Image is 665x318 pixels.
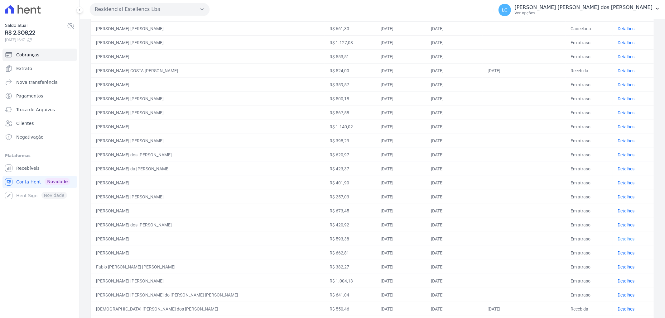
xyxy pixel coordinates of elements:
[376,232,426,246] td: [DATE]
[91,78,325,92] td: [PERSON_NAME]
[566,50,612,64] td: Em atraso
[426,204,483,218] td: [DATE]
[566,78,612,92] td: Em atraso
[566,190,612,204] td: Em atraso
[618,110,634,115] a: Detalhes
[483,302,566,316] td: [DATE]
[566,162,612,176] td: Em atraso
[45,178,70,185] span: Novidade
[426,162,483,176] td: [DATE]
[426,36,483,50] td: [DATE]
[426,106,483,120] td: [DATE]
[483,64,566,78] td: [DATE]
[91,274,325,288] td: [PERSON_NAME] [PERSON_NAME]
[618,194,634,199] a: Detalhes
[426,21,483,36] td: [DATE]
[91,246,325,260] td: [PERSON_NAME]
[91,288,325,302] td: [PERSON_NAME] [PERSON_NAME] do [PERSON_NAME] [PERSON_NAME]
[5,49,75,202] nav: Sidebar
[91,260,325,274] td: Fabio [PERSON_NAME] [PERSON_NAME]
[618,250,634,255] a: Detalhes
[376,64,426,78] td: [DATE]
[376,274,426,288] td: [DATE]
[325,92,376,106] td: R$ 500,18
[618,138,634,143] a: Detalhes
[426,92,483,106] td: [DATE]
[426,288,483,302] td: [DATE]
[2,90,77,102] a: Pagamentos
[618,68,634,73] a: Detalhes
[618,166,634,171] a: Detalhes
[566,274,612,288] td: Em atraso
[426,134,483,148] td: [DATE]
[16,134,44,140] span: Negativação
[91,120,325,134] td: [PERSON_NAME]
[376,162,426,176] td: [DATE]
[376,176,426,190] td: [DATE]
[566,288,612,302] td: Em atraso
[90,3,210,16] button: Residencial Estellencs Lba
[2,103,77,116] a: Troca de Arquivos
[376,106,426,120] td: [DATE]
[566,218,612,232] td: Em atraso
[502,8,508,12] span: LC
[16,65,32,72] span: Extrato
[376,302,426,316] td: [DATE]
[618,96,634,101] a: Detalhes
[426,260,483,274] td: [DATE]
[515,11,653,16] p: Ver opções
[426,274,483,288] td: [DATE]
[376,260,426,274] td: [DATE]
[325,204,376,218] td: R$ 673,45
[325,64,376,78] td: R$ 524,00
[325,134,376,148] td: R$ 398,23
[91,176,325,190] td: [PERSON_NAME]
[376,218,426,232] td: [DATE]
[376,204,426,218] td: [DATE]
[91,36,325,50] td: [PERSON_NAME] [PERSON_NAME]
[2,131,77,143] a: Negativação
[618,278,634,283] a: Detalhes
[376,50,426,64] td: [DATE]
[325,36,376,50] td: R$ 1.127,08
[566,92,612,106] td: Em atraso
[91,190,325,204] td: [PERSON_NAME] [PERSON_NAME]
[566,36,612,50] td: Em atraso
[566,260,612,274] td: Em atraso
[2,49,77,61] a: Cobranças
[426,246,483,260] td: [DATE]
[376,78,426,92] td: [DATE]
[325,232,376,246] td: R$ 593,38
[325,190,376,204] td: R$ 257,03
[325,246,376,260] td: R$ 662,81
[5,152,75,159] div: Plataformas
[325,78,376,92] td: R$ 359,57
[566,134,612,148] td: Em atraso
[618,152,634,157] a: Detalhes
[515,4,653,11] p: [PERSON_NAME] [PERSON_NAME] dos [PERSON_NAME]
[566,204,612,218] td: Em atraso
[325,106,376,120] td: R$ 567,58
[325,50,376,64] td: R$ 553,51
[426,78,483,92] td: [DATE]
[566,106,612,120] td: Em atraso
[426,176,483,190] td: [DATE]
[426,120,483,134] td: [DATE]
[494,1,665,19] button: LC [PERSON_NAME] [PERSON_NAME] dos [PERSON_NAME] Ver opções
[566,64,612,78] td: Recebida
[618,208,634,213] a: Detalhes
[91,232,325,246] td: [PERSON_NAME]
[618,180,634,185] a: Detalhes
[376,120,426,134] td: [DATE]
[2,117,77,130] a: Clientes
[91,162,325,176] td: [PERSON_NAME] da [PERSON_NAME]
[325,288,376,302] td: R$ 641,04
[566,148,612,162] td: Em atraso
[16,79,58,85] span: Nova transferência
[325,176,376,190] td: R$ 401,90
[91,21,325,36] td: [PERSON_NAME] [PERSON_NAME]
[16,107,55,113] span: Troca de Arquivos
[16,93,43,99] span: Pagamentos
[325,21,376,36] td: R$ 661,30
[566,246,612,260] td: Em atraso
